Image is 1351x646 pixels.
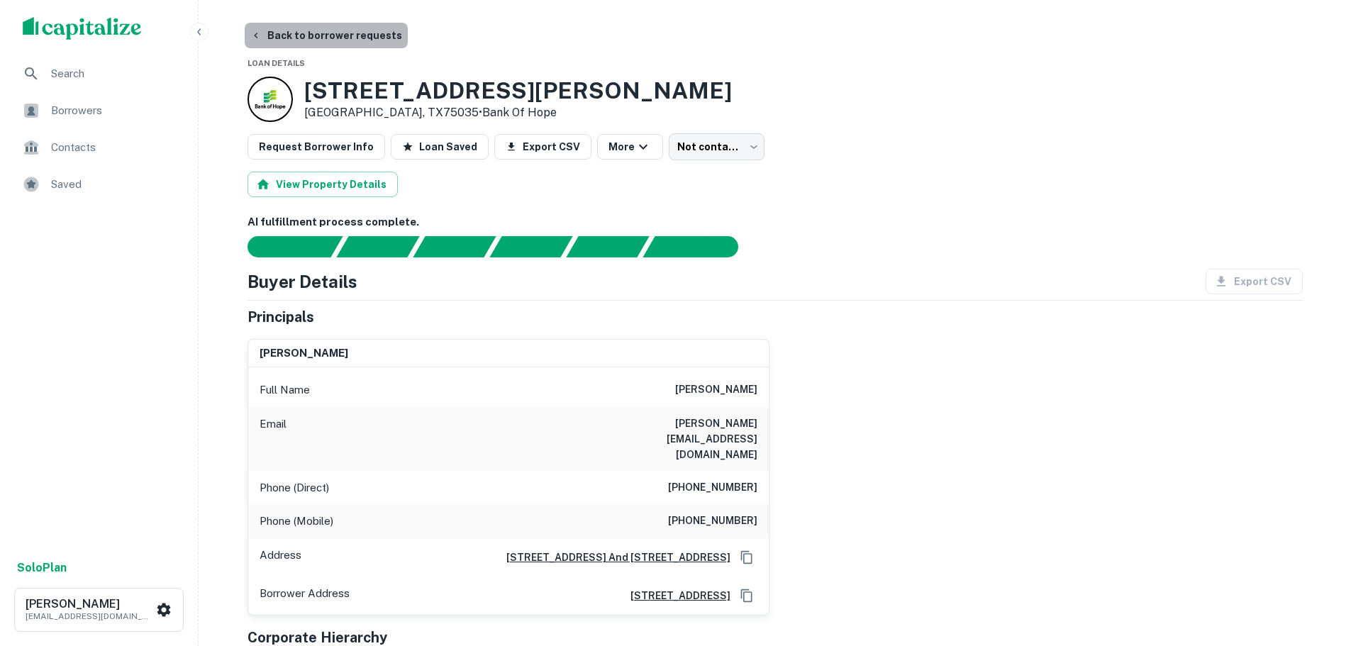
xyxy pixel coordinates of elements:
[668,479,757,496] h6: [PHONE_NUMBER]
[11,94,187,128] a: Borrowers
[260,345,348,362] h6: [PERSON_NAME]
[17,561,67,574] strong: Solo Plan
[495,550,730,565] a: [STREET_ADDRESS] And [STREET_ADDRESS]
[494,134,591,160] button: Export CSV
[736,547,757,568] button: Copy Address
[597,134,663,160] button: More
[248,134,385,160] button: Request Borrower Info
[14,588,184,632] button: [PERSON_NAME][EMAIL_ADDRESS][DOMAIN_NAME]
[260,585,350,606] p: Borrower Address
[413,236,496,257] div: Documents found, AI parsing details...
[51,139,178,156] span: Contacts
[304,77,732,104] h3: [STREET_ADDRESS][PERSON_NAME]
[260,416,287,462] p: Email
[17,559,67,577] a: SoloPlan
[230,236,337,257] div: Sending borrower request to AI...
[566,236,649,257] div: Principals found, still searching for contact information. This may take time...
[51,65,178,82] span: Search
[11,57,187,91] a: Search
[336,236,419,257] div: Your request is received and processing...
[668,513,757,530] h6: [PHONE_NUMBER]
[26,598,153,610] h6: [PERSON_NAME]
[391,134,489,160] button: Loan Saved
[51,102,178,119] span: Borrowers
[643,236,755,257] div: AI fulfillment process complete.
[260,479,329,496] p: Phone (Direct)
[248,214,1303,230] h6: AI fulfillment process complete.
[51,176,178,193] span: Saved
[260,513,333,530] p: Phone (Mobile)
[245,23,408,48] button: Back to borrower requests
[669,133,765,160] div: Not contacted
[260,382,310,399] p: Full Name
[619,588,730,603] a: [STREET_ADDRESS]
[587,416,757,462] h6: [PERSON_NAME][EMAIL_ADDRESS][DOMAIN_NAME]
[248,306,314,328] h5: Principals
[260,547,301,568] p: Address
[304,104,732,121] p: [GEOGRAPHIC_DATA], TX75035 •
[482,106,557,119] a: Bank Of Hope
[248,172,398,197] button: View Property Details
[736,585,757,606] button: Copy Address
[675,382,757,399] h6: [PERSON_NAME]
[11,130,187,165] a: Contacts
[248,269,357,294] h4: Buyer Details
[1280,533,1351,601] iframe: Chat Widget
[23,17,142,40] img: capitalize-logo.png
[26,610,153,623] p: [EMAIL_ADDRESS][DOMAIN_NAME]
[11,167,187,201] a: Saved
[489,236,572,257] div: Principals found, AI now looking for contact information...
[248,59,305,67] span: Loan Details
